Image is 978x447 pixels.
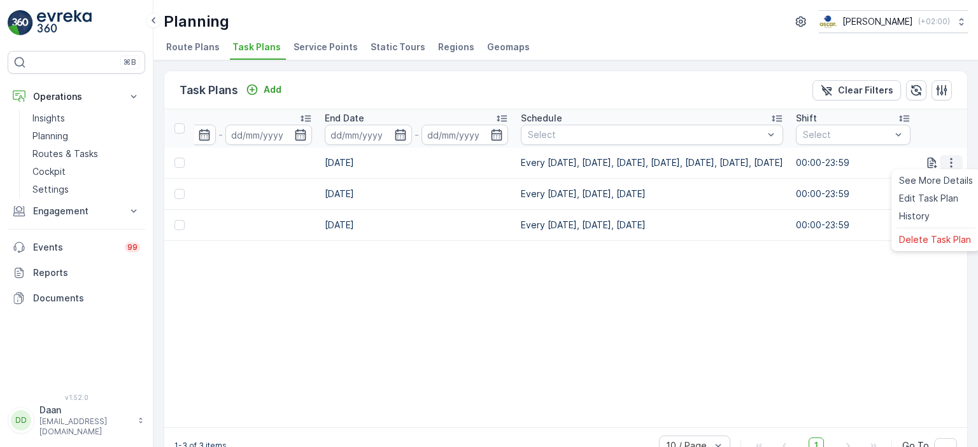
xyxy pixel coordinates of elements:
[8,235,145,260] a: Events99
[521,156,783,169] p: Every [DATE], [DATE], [DATE], [DATE], [DATE], [DATE], [DATE]
[32,130,68,142] p: Planning
[294,41,358,53] span: Service Points
[32,183,69,196] p: Settings
[8,394,145,401] span: v 1.52.0
[812,80,901,100] button: Clear Filters
[164,11,229,32] p: Planning
[803,128,891,141] p: Select
[27,181,145,198] a: Settings
[127,242,138,252] p: 99
[232,41,281,53] span: Task Plans
[33,266,140,279] p: Reports
[11,410,31,430] div: DD
[27,145,145,163] a: Routes & Tasks
[838,84,893,97] p: Clear Filters
[122,178,318,209] td: [DATE]
[918,17,950,27] p: ( +02:00 )
[33,90,120,103] p: Operations
[521,219,783,231] p: Every [DATE], [DATE], [DATE]
[32,112,65,125] p: Insights
[27,127,145,145] a: Planning
[796,219,911,231] p: 00:00-23:59
[796,112,817,125] p: Shift
[8,10,33,36] img: logo
[521,112,562,125] p: Schedule
[796,188,911,200] p: 00:00-23:59
[318,178,514,209] td: [DATE]
[39,404,131,416] p: Daan
[174,189,185,199] div: Toggle Row Selected
[122,209,318,240] td: [DATE]
[318,209,514,240] td: [DATE]
[218,127,223,142] p: -
[225,125,313,145] input: dd/mm/yyyy
[8,84,145,109] button: Operations
[241,82,287,97] button: Add
[33,292,140,305] p: Documents
[415,127,419,142] p: -
[528,128,763,141] p: Select
[899,192,958,205] span: Edit Task Plan
[37,10,92,36] img: logo_light-DOdMpM7g.png
[899,174,973,187] span: See More Details
[39,416,131,437] p: [EMAIL_ADDRESS][DOMAIN_NAME]
[899,233,971,246] span: Delete Task Plan
[32,148,98,160] p: Routes & Tasks
[438,41,474,53] span: Regions
[521,188,783,200] p: Every [DATE], [DATE], [DATE]
[33,241,117,254] p: Events
[899,210,930,223] span: History
[27,109,145,127] a: Insights
[894,172,978,189] a: See More Details
[894,189,978,207] a: Edit Task Plan
[122,148,318,178] td: [DATE]
[487,41,530,53] span: Geomaps
[166,41,220,53] span: Route Plans
[174,220,185,230] div: Toggle Row Selected
[8,404,145,437] button: DDDaan[EMAIL_ADDRESS][DOMAIN_NAME]
[371,41,425,53] span: Static Tours
[180,81,238,99] p: Task Plans
[422,125,509,145] input: dd/mm/yyyy
[325,125,412,145] input: dd/mm/yyyy
[819,10,968,33] button: [PERSON_NAME](+02:00)
[174,158,185,168] div: Toggle Row Selected
[819,15,837,29] img: basis-logo_rgb2x.png
[325,112,364,125] p: End Date
[8,260,145,285] a: Reports
[33,205,120,217] p: Engagement
[27,163,145,181] a: Cockpit
[796,156,911,169] p: 00:00-23:59
[842,15,913,28] p: [PERSON_NAME]
[124,57,136,67] p: ⌘B
[8,198,145,224] button: Engagement
[318,148,514,178] td: [DATE]
[8,285,145,311] a: Documents
[32,165,66,178] p: Cockpit
[264,83,281,96] p: Add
